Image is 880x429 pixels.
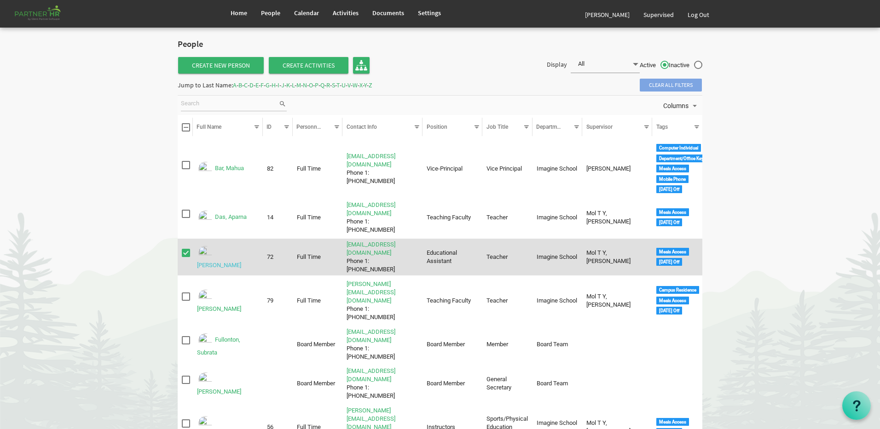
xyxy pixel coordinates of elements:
[652,278,702,323] td: <div class="tag label label-default">Campus Residence</div> <div class="tag label label-default">...
[326,81,330,89] span: R
[293,142,343,197] td: Full Time column header Personnel Type
[533,366,583,402] td: Board Team column header Departments
[482,326,533,363] td: Member column header Job Title
[261,9,280,17] span: People
[652,326,702,363] td: column header Tags
[533,239,583,275] td: Imagine School column header Departments
[423,142,482,197] td: Vice-Principal column header Position
[342,199,423,236] td: aparna@imagineschools.in Phone 1: +919668736179 is template cell column header Contact Info
[359,81,363,89] span: X
[333,9,359,17] span: Activities
[582,239,652,275] td: Mol T Y, Smitha column header Supervisor
[533,326,583,363] td: Board Team column header Departments
[178,278,193,323] td: checkbox
[193,366,263,402] td: George, Samson is template cell column header Full Name
[193,199,263,236] td: Das, Aparna is template cell column header Full Name
[418,9,441,17] span: Settings
[293,278,343,323] td: Full Time column header Personnel Type
[582,278,652,323] td: Mol T Y, Smitha column header Supervisor
[582,366,652,402] td: column header Supervisor
[652,142,702,197] td: <div class="tag label label-default">Computer Individual</div> <div class="tag label label-defaul...
[244,81,248,89] span: C
[263,142,293,197] td: 82 column header ID
[533,142,583,197] td: Imagine School column header Departments
[347,328,395,343] a: [EMAIL_ADDRESS][DOMAIN_NAME]
[293,239,343,275] td: Full Time column header Personnel Type
[178,40,254,49] h2: People
[482,199,533,236] td: Teacher column header Job Title
[193,326,263,363] td: Fullonton, Subrata is template cell column header Full Name
[342,278,423,323] td: shobha@imagineschools.in Phone 1: +919102065904 is template cell column header Contact Info
[197,124,221,130] span: Full Name
[482,278,533,323] td: Teacher column header Job Title
[656,124,668,130] span: Tags
[296,81,301,89] span: M
[178,57,264,74] a: Create New Person
[640,79,702,92] span: Clear all filters
[181,97,278,111] input: Search
[353,81,358,89] span: W
[197,305,241,312] a: [PERSON_NAME]
[197,160,214,177] img: Emp-c187bc14-d8fd-4524-baee-553e9cfda99b.png
[178,366,193,402] td: checkbox
[652,199,702,236] td: <div class="tag label label-default">Meals Access</div> <div class="tag label label-default">Sund...
[342,81,346,89] span: U
[423,366,482,402] td: Board Member column header Position
[197,388,241,395] a: [PERSON_NAME]
[661,100,701,112] button: Columns
[547,60,567,69] span: Display
[582,199,652,236] td: Mol T Y, Smitha column header Supervisor
[586,124,613,130] span: Supervisor
[278,99,287,109] span: search
[342,239,423,275] td: lisadas@imagineschools.in Phone 1: +919692981119 is template cell column header Contact Info
[355,59,367,71] img: org-chart.svg
[296,124,335,130] span: Personnel Type
[263,199,293,236] td: 14 column header ID
[582,142,652,197] td: Nayak, Labanya Rekha column header Supervisor
[233,81,237,89] span: A
[332,81,335,89] span: S
[372,9,404,17] span: Documents
[423,278,482,323] td: Teaching Faculty column header Position
[536,124,567,130] span: Departments
[578,2,637,28] a: [PERSON_NAME]
[293,199,343,236] td: Full Time column header Personnel Type
[197,371,214,388] img: Emp-bb320c71-32d4-47a5-8c64-70be61bf7c75.png
[656,286,699,294] div: Campus Residence
[197,245,214,261] img: Emp-d106ab57-77a4-460e-8e39-c3c217cc8641.png
[278,81,279,89] span: I
[364,81,367,89] span: Y
[269,57,348,74] span: Create Activities
[347,124,377,130] span: Contact Info
[656,144,701,152] div: Computer Individual
[178,142,193,197] td: checkbox
[266,81,270,89] span: G
[533,199,583,236] td: Imagine School column header Departments
[261,81,264,89] span: F
[661,96,701,115] div: Columns
[582,326,652,363] td: column header Supervisor
[263,278,293,323] td: 79 column header ID
[293,326,343,363] td: Board Member column header Personnel Type
[215,165,244,172] a: Bar, Mahua
[309,81,313,89] span: O
[533,278,583,323] td: Imagine School column header Departments
[662,100,689,112] span: Columns
[303,81,307,89] span: N
[197,336,240,356] a: Fullonton, Subrata
[336,81,340,89] span: T
[215,214,247,221] a: Das, Aparna
[263,366,293,402] td: column header ID
[656,218,682,226] div: [DATE] Off
[656,297,689,304] div: Meals Access
[637,2,681,28] a: Supervised
[669,61,702,69] span: Inactive
[342,142,423,197] td: viceprincipal@imagineschools.in Phone 1: +918455884273 is template cell column header Contact Info
[263,326,293,363] td: column header ID
[197,262,241,269] a: [PERSON_NAME]
[249,81,254,89] span: D
[342,366,423,402] td: gs@stepind.org Phone 1: +919123558022 is template cell column header Contact Info
[423,326,482,363] td: Board Member column header Position
[281,81,284,89] span: J
[179,96,288,115] div: Search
